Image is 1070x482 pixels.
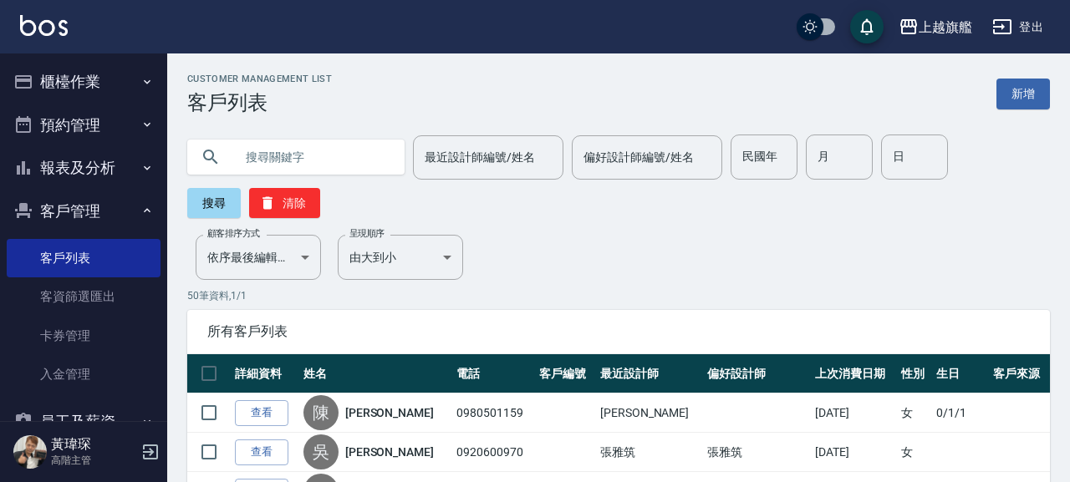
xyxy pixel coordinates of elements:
td: [PERSON_NAME] [596,393,703,433]
button: 上越旗艦 [892,10,979,44]
td: 0/1/1 [932,393,989,433]
a: 入金管理 [7,355,160,393]
th: 客戶編號 [535,354,596,393]
span: 所有客戶列表 [207,323,1030,340]
td: 張雅筑 [703,433,810,472]
div: 上越旗艦 [919,17,972,38]
td: 女 [897,433,932,472]
button: 櫃檯作業 [7,60,160,104]
p: 50 筆資料, 1 / 1 [187,288,1050,303]
div: 吳 [303,434,339,469]
td: 0920600970 [452,433,535,472]
h3: 客戶列表 [187,91,332,114]
h5: 黃瑋琛 [51,436,136,453]
th: 電話 [452,354,535,393]
a: 客戶列表 [7,239,160,277]
label: 呈現順序 [349,227,385,240]
a: 卡券管理 [7,317,160,355]
button: 搜尋 [187,188,241,218]
td: [DATE] [811,433,897,472]
td: 張雅筑 [596,433,703,472]
th: 上次消費日期 [811,354,897,393]
th: 詳細資料 [231,354,299,393]
div: 由大到小 [338,235,463,280]
label: 顧客排序方式 [207,227,260,240]
h2: Customer Management List [187,74,332,84]
button: 預約管理 [7,104,160,147]
th: 生日 [932,354,989,393]
div: 依序最後編輯時間 [196,235,321,280]
input: 搜尋關鍵字 [234,134,391,180]
a: [PERSON_NAME] [345,404,434,421]
button: 清除 [249,188,320,218]
td: [DATE] [811,393,897,433]
td: 0980501159 [452,393,535,433]
th: 姓名 [299,354,453,393]
button: 報表及分析 [7,146,160,190]
th: 性別 [897,354,932,393]
th: 最近設計師 [596,354,703,393]
a: 查看 [235,439,288,465]
img: Person [13,435,47,469]
td: 女 [897,393,932,433]
a: 查看 [235,400,288,426]
a: 客資篩選匯出 [7,277,160,316]
th: 偏好設計師 [703,354,810,393]
button: 登出 [986,12,1050,43]
button: save [850,10,884,43]
button: 員工及薪資 [7,400,160,444]
th: 客戶來源 [989,354,1050,393]
button: 客戶管理 [7,190,160,233]
p: 高階主管 [51,453,136,468]
img: Logo [20,15,68,36]
a: [PERSON_NAME] [345,444,434,460]
div: 陳 [303,395,339,430]
a: 新增 [996,79,1050,109]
